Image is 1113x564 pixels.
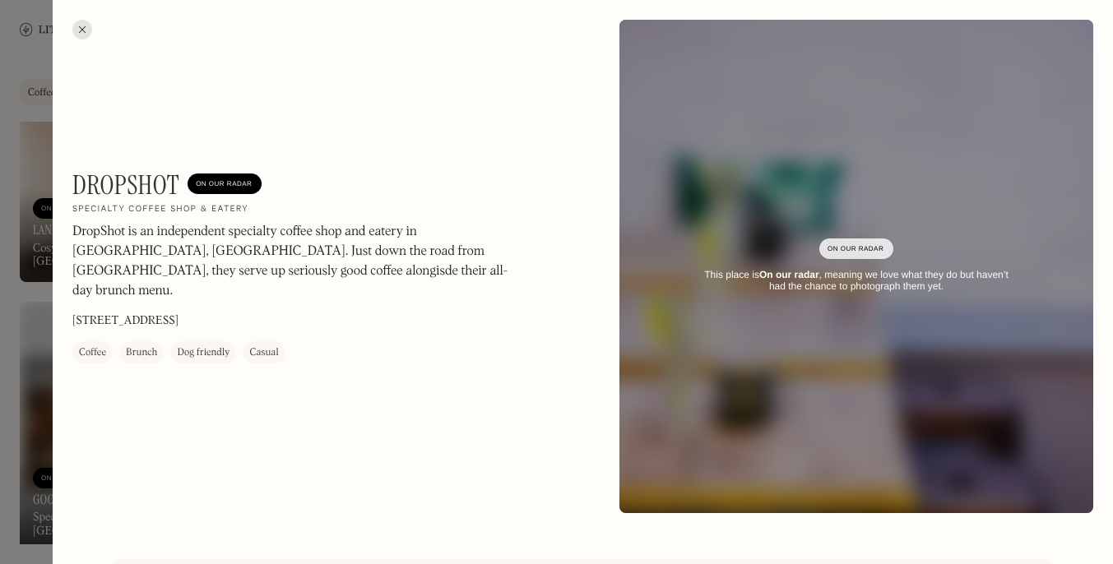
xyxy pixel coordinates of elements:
strong: On our radar [759,269,819,280]
div: On Our Radar [196,176,253,192]
div: Dog friendly [177,344,230,361]
div: This place is , meaning we love what they do but haven’t had the chance to photograph them yet. [695,269,1018,293]
p: DropShot is an independent specialty coffee shop and eatery in [GEOGRAPHIC_DATA], [GEOGRAPHIC_DAT... [72,222,517,301]
div: On Our Radar [828,241,885,257]
h1: DropShot [72,169,179,201]
h2: Specialty coffee shop & eatery [72,204,248,215]
div: Casual [249,344,278,361]
div: Brunch [126,344,157,361]
div: Coffee [79,344,106,361]
p: [STREET_ADDRESS] [72,312,179,330]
